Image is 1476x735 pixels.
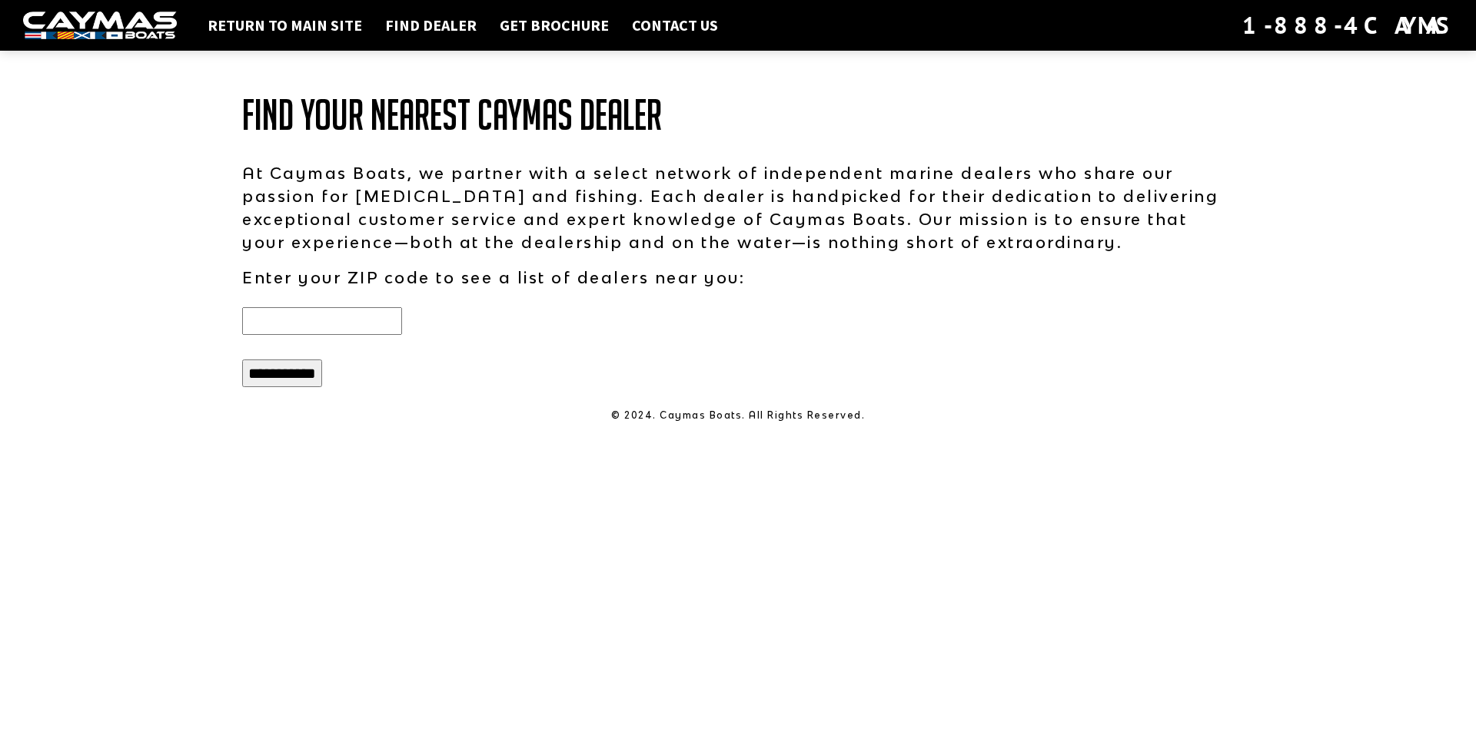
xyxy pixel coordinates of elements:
[242,409,1234,422] p: © 2024. Caymas Boats. All Rights Reserved.
[242,92,1234,138] h1: Find Your Nearest Caymas Dealer
[377,15,484,35] a: Find Dealer
[242,266,1234,289] p: Enter your ZIP code to see a list of dealers near you:
[242,161,1234,253] p: At Caymas Boats, we partner with a select network of independent marine dealers who share our pas...
[200,15,370,35] a: Return to main site
[492,15,617,35] a: Get Brochure
[624,15,726,35] a: Contact Us
[1242,8,1453,42] div: 1-888-4CAYMAS
[23,12,177,40] img: white-logo-c9c8dbefe5ff5ceceb0f0178aa75bf4bb51f6bca0971e226c86eb53dfe498488.png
